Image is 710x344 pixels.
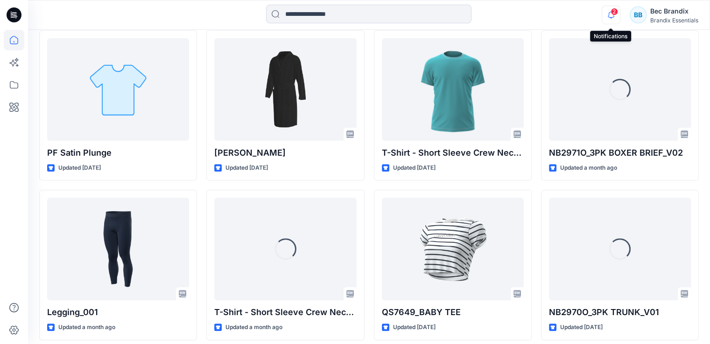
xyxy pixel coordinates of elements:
[47,198,189,300] a: Legging_001
[560,163,617,173] p: Updated a month ago
[214,146,356,159] p: [PERSON_NAME]
[393,163,436,173] p: Updated [DATE]
[58,163,101,173] p: Updated [DATE]
[58,323,115,332] p: Updated a month ago
[382,198,524,300] a: QS7649_BABY TEE
[47,38,189,141] a: PF Satin Plunge
[549,146,691,159] p: NB2971O_3PK BOXER BRIEF_V02
[560,323,603,332] p: Updated [DATE]
[382,306,524,319] p: QS7649_BABY TEE
[214,306,356,319] p: T-Shirt - Short Sleeve Crew Neck_M
[549,306,691,319] p: NB2970O_3PK TRUNK_V01
[47,146,189,159] p: PF Satin Plunge
[650,6,698,17] div: Bec Brandix
[225,163,268,173] p: Updated [DATE]
[214,38,356,141] a: TERRY ROBE
[630,7,647,23] div: BB
[225,323,282,332] p: Updated a month ago
[382,38,524,141] a: T-Shirt - Short Sleeve Crew Neck_M
[47,306,189,319] p: Legging_001
[382,146,524,159] p: T-Shirt - Short Sleeve Crew Neck_M
[393,323,436,332] p: Updated [DATE]
[650,17,698,24] div: Brandix Essentials
[611,8,618,15] span: 2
